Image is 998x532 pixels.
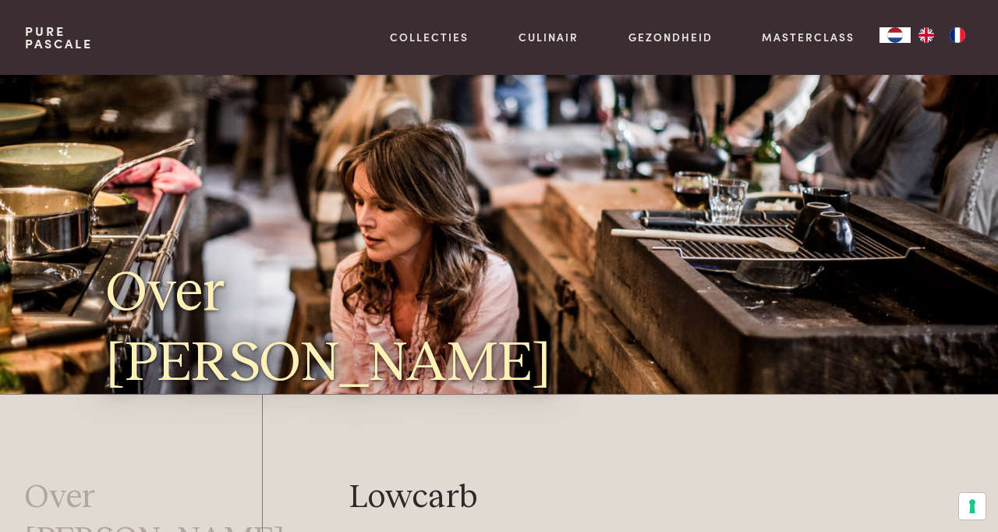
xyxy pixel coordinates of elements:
[628,29,713,45] a: Gezondheid
[106,258,550,399] h1: Over [PERSON_NAME]
[879,27,973,43] aside: Language selected: Nederlands
[911,27,973,43] ul: Language list
[762,29,855,45] a: Masterclass
[25,25,93,50] a: PurePascale
[959,493,986,520] button: Uw voorkeuren voor toestemming voor trackingtechnologieën
[518,29,579,45] a: Culinair
[390,29,469,45] a: Collecties
[911,27,942,43] a: EN
[349,477,912,519] h2: Lowcarb
[879,27,911,43] a: NL
[879,27,911,43] div: Language
[942,27,973,43] a: FR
